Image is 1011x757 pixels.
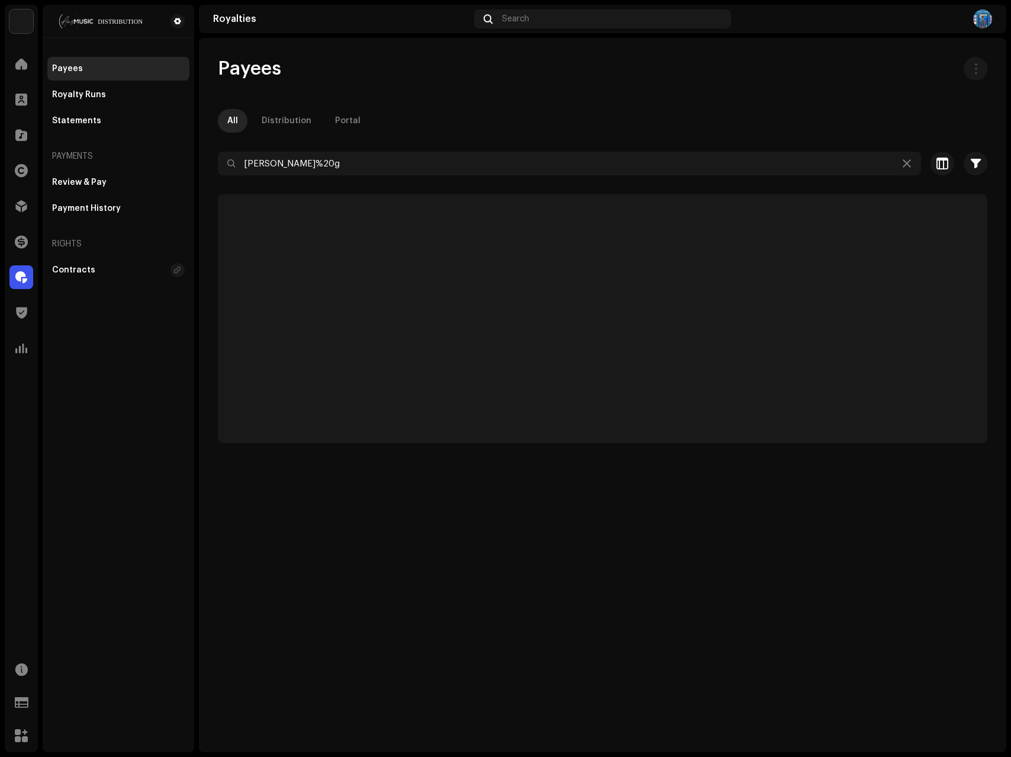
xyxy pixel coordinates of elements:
[52,64,83,73] div: Payees
[218,152,921,175] input: Search
[9,9,33,33] img: bb356b9b-6e90-403f-adc8-c282c7c2e227
[52,265,95,275] div: Contracts
[47,230,189,258] re-a-nav-header: Rights
[47,197,189,220] re-m-nav-item: Payment History
[47,83,189,107] re-m-nav-item: Royalty Runs
[213,14,469,24] div: Royalties
[52,178,107,187] div: Review & Pay
[47,171,189,194] re-m-nav-item: Review & Pay
[47,142,189,171] re-a-nav-header: Payments
[227,109,238,133] div: All
[335,109,360,133] div: Portal
[47,109,189,133] re-m-nav-item: Statements
[52,14,152,28] img: 68a4b677-ce15-481d-9fcd-ad75b8f38328
[502,14,529,24] span: Search
[52,116,101,126] div: Statements
[52,204,121,213] div: Payment History
[973,9,992,28] img: 5e4483b3-e6cb-4a99-9ad8-29ce9094b33b
[218,57,281,81] span: Payees
[47,57,189,81] re-m-nav-item: Payees
[262,109,311,133] div: Distribution
[47,258,189,282] re-m-nav-item: Contracts
[52,90,106,100] div: Royalty Runs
